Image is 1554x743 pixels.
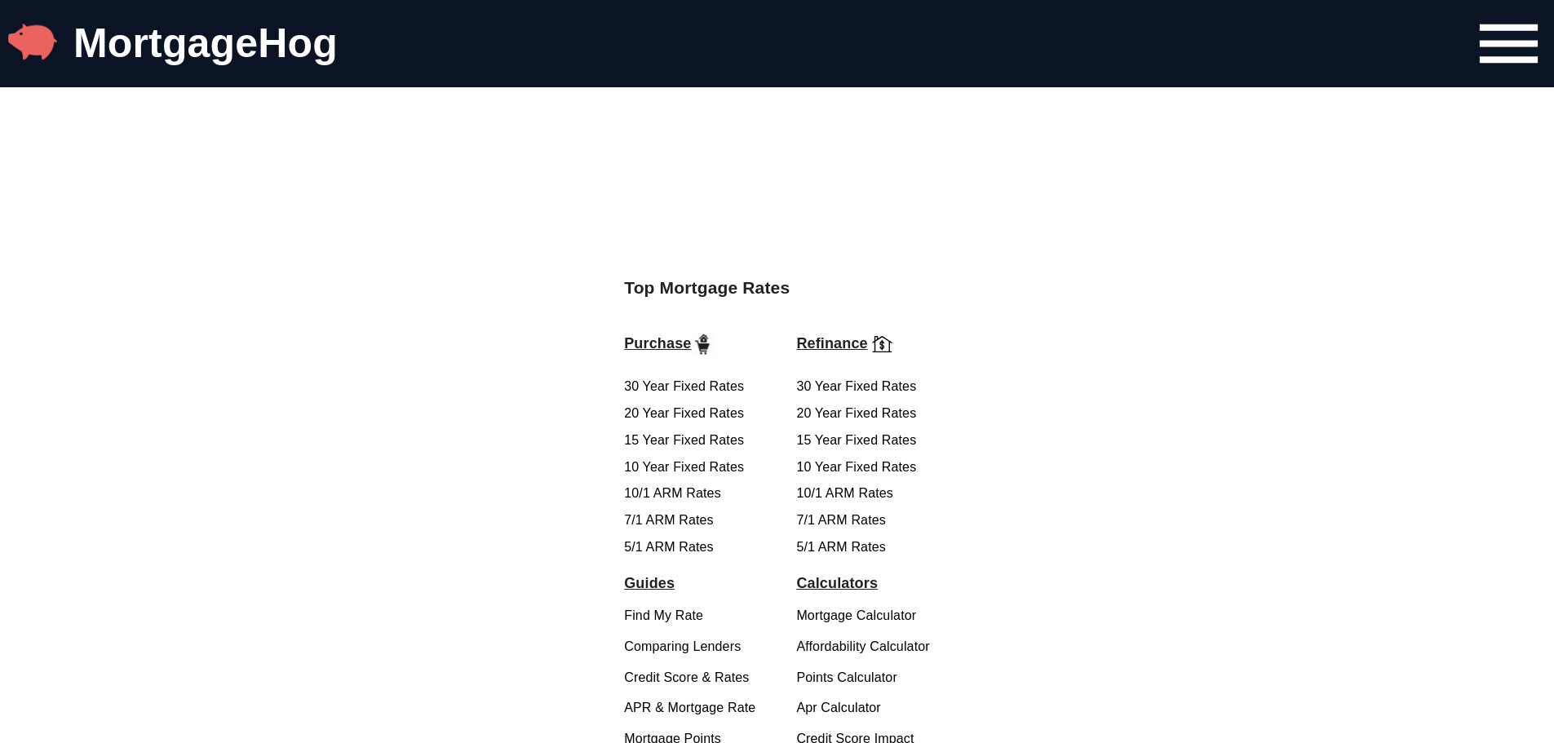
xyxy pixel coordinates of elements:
[8,17,57,66] img: MortgageHog Logo
[796,540,886,554] a: 5/1 ARM Rates
[624,513,714,527] a: 7/1 ARM Rates
[796,406,916,420] a: 20 Year Fixed Rates
[796,699,929,718] a: Apr Calculator
[796,433,916,447] a: 15 Year Fixed Rates
[624,486,721,500] a: 10/1 ARM Rates
[624,406,744,420] a: 20 Year Fixed Rates
[624,276,930,300] h2: Top Mortgage Rates
[796,379,916,393] a: 30 Year Fixed Rates
[624,540,714,554] a: 5/1 ARM Rates
[796,638,929,657] a: Affordability Calculator
[796,669,929,688] a: Points Calculator
[624,699,755,718] a: APR & Mortgage Rate
[796,486,893,500] a: 10/1 ARM Rates
[796,334,867,355] div: Refinance
[624,433,744,447] a: 15 Year Fixed Rates
[796,607,929,626] a: Mortgage Calculator
[796,460,916,474] a: 10 Year Fixed Rates
[624,638,755,657] a: Comparing Lenders
[624,334,691,355] div: Purchase
[624,607,755,626] a: Find My Rate
[624,573,755,595] span: Guides
[624,669,755,688] a: Credit Score & Rates
[624,460,744,474] a: 10 Year Fixed Rates
[796,573,929,595] span: Calculators
[872,334,892,354] img: homeRefinance.svg
[624,379,744,393] a: 30 Year Fixed Rates
[796,513,886,527] a: 7/1 ARM Rates
[691,332,715,356] img: homePurchase.png
[73,20,338,66] a: MortgageHog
